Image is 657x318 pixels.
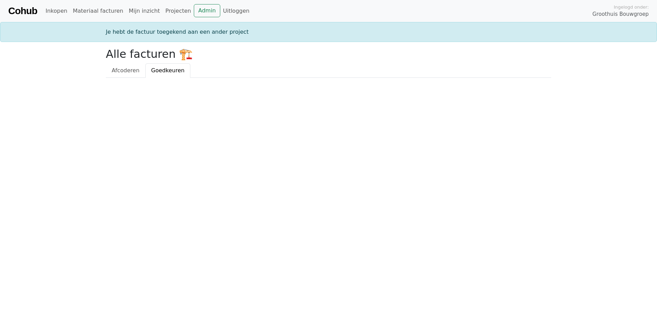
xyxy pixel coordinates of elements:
[106,47,551,61] h2: Alle facturen 🏗️
[106,63,145,78] a: Afcoderen
[102,28,555,36] div: Je hebt de factuur toegekend aan een ander project
[145,63,190,78] a: Goedkeuren
[592,10,649,18] span: Groothuis Bouwgroep
[8,3,37,19] a: Cohub
[220,4,252,18] a: Uitloggen
[614,4,649,10] span: Ingelogd onder:
[151,67,185,74] span: Goedkeuren
[43,4,70,18] a: Inkopen
[163,4,194,18] a: Projecten
[194,4,220,17] a: Admin
[126,4,163,18] a: Mijn inzicht
[112,67,140,74] span: Afcoderen
[70,4,126,18] a: Materiaal facturen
